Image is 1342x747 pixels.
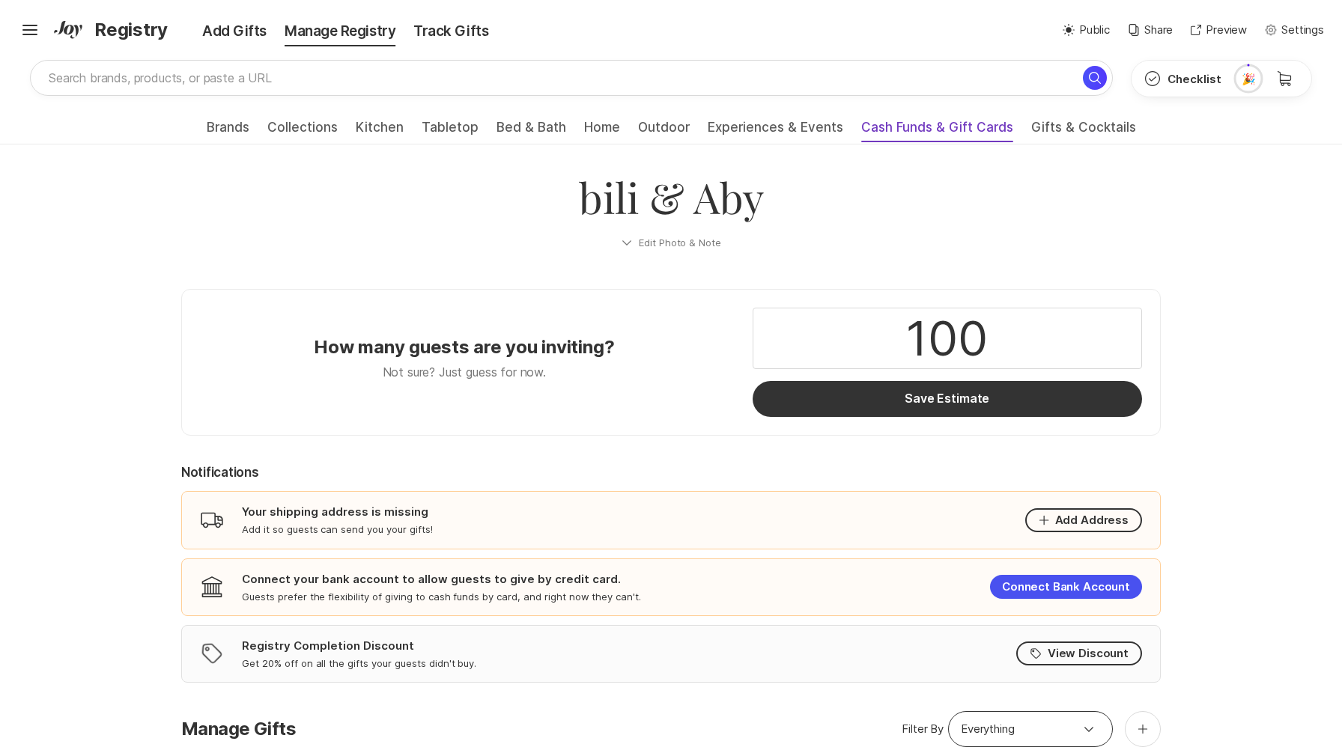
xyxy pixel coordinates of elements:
a: Collections [267,120,338,144]
button: Share [1128,22,1173,39]
div: Manage Registry [276,21,404,42]
a: Kitchen [356,120,404,144]
a: Home [584,120,620,144]
button: Edit Photo & Note [181,225,1161,260]
div: 🎉 [1242,71,1256,87]
input: Search brands, products, or paste a URL [30,60,1113,96]
div: Add Gifts [172,21,276,42]
p: Manage Gifts [181,719,296,740]
button: View Discount [1016,641,1142,665]
p: Settings [1281,22,1324,39]
p: Not sure? Just guess for now. [383,363,546,381]
a: Outdoor [638,120,690,144]
p: Your shipping address is missing [242,504,428,519]
p: Add it so guests can send you your gifts! [242,522,433,536]
button: Checklist [1132,61,1233,97]
p: Connect your bank account to allow guests to give by credit card. [242,571,621,587]
a: Bed & Bath [497,120,566,144]
a: Tabletop [422,120,479,144]
button: Settings [1265,22,1324,39]
a: Brands [207,120,249,144]
p: Notifications [181,464,258,482]
p: Share [1144,22,1173,39]
p: Filter By [902,721,944,738]
p: How many guests are you inviting? [314,335,614,359]
button: Preview [1191,22,1247,39]
button: Save Estimate [753,381,1142,417]
a: Gifts & Cocktails [1031,120,1136,144]
p: bili & Aby [199,168,1143,225]
div: Track Gifts [404,21,497,42]
button: 🎉 [1233,61,1263,97]
p: Get 20% off on all the gifts your guests didn't buy. [242,656,476,670]
button: open menu [1074,720,1104,738]
p: Public [1079,22,1110,39]
a: Experiences & Events [708,120,843,144]
span: Registry [94,16,168,43]
p: Preview [1206,22,1247,39]
button: Public [1063,22,1110,39]
button: Search for [1083,66,1107,90]
button: Connect Bank Account [990,575,1142,599]
a: Cash Funds & Gift Cards [861,120,1013,144]
p: Registry Completion Discount [242,638,414,653]
span: Option select [1080,720,1098,738]
p: Guests prefer the flexibility of giving to cash funds by card, and right now they can't. [242,590,641,603]
button: Add Address [1025,508,1142,532]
